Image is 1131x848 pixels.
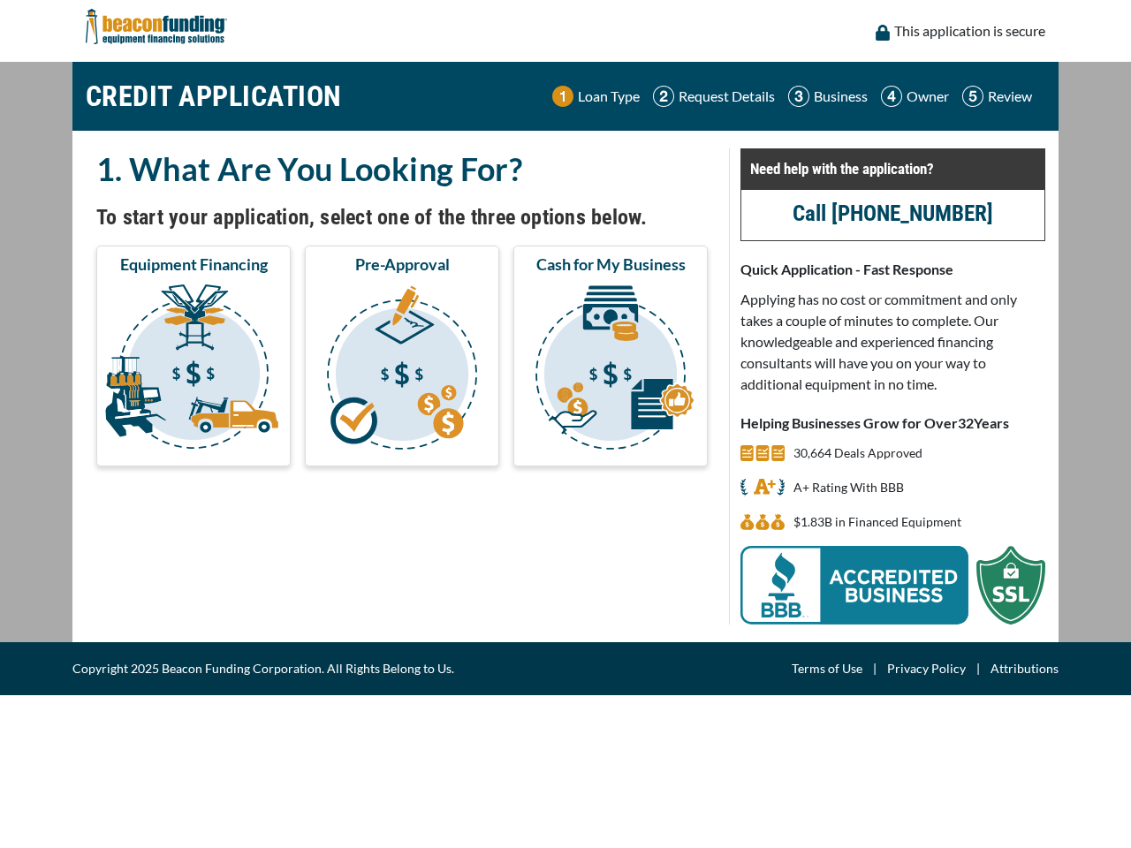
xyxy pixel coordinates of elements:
[894,20,1045,42] p: This application is secure
[876,25,890,41] img: lock icon to convery security
[308,282,496,458] img: Pre-Approval
[72,658,454,679] span: Copyright 2025 Beacon Funding Corporation. All Rights Belong to Us.
[793,511,961,533] p: $1,832,118,103 in Financed Equipment
[740,259,1045,280] p: Quick Application - Fast Response
[120,254,268,275] span: Equipment Financing
[355,254,450,275] span: Pre-Approval
[740,546,1045,625] img: BBB Acredited Business and SSL Protection
[958,414,974,431] span: 32
[740,413,1045,434] p: Helping Businesses Grow for Over Years
[653,86,674,107] img: Step 2
[962,86,983,107] img: Step 5
[96,148,708,189] h2: 1. What Are You Looking For?
[750,158,1036,179] p: Need help with the application?
[679,86,775,107] p: Request Details
[792,658,862,679] a: Terms of Use
[552,86,573,107] img: Step 1
[536,254,686,275] span: Cash for My Business
[907,86,949,107] p: Owner
[513,246,708,466] button: Cash for My Business
[793,201,993,226] a: Call [PHONE_NUMBER]
[887,658,966,679] a: Privacy Policy
[788,86,809,107] img: Step 3
[86,71,342,122] h1: CREDIT APPLICATION
[881,86,902,107] img: Step 4
[740,289,1045,395] p: Applying has no cost or commitment and only takes a couple of minutes to complete. Our knowledgea...
[96,202,708,232] h4: To start your application, select one of the three options below.
[793,443,922,464] p: 30,664 Deals Approved
[517,282,704,458] img: Cash for My Business
[305,246,499,466] button: Pre-Approval
[862,658,887,679] span: |
[988,86,1032,107] p: Review
[966,658,991,679] span: |
[814,86,868,107] p: Business
[578,86,640,107] p: Loan Type
[793,477,904,498] p: A+ Rating With BBB
[991,658,1059,679] a: Attributions
[100,282,287,458] img: Equipment Financing
[96,246,291,466] button: Equipment Financing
